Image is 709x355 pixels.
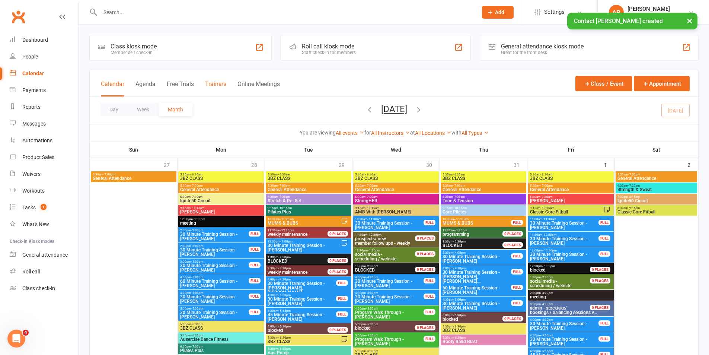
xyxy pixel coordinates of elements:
span: 2:30pm [530,291,612,295]
span: - 3:30pm [278,267,291,270]
a: Dashboard [10,32,79,48]
span: 3BZ CLASS [180,176,262,181]
span: [PERSON_NAME] [530,199,612,203]
span: - 6:30am [278,173,290,176]
a: Automations [10,132,79,149]
div: 0 PLACES [328,231,348,237]
span: - 6:30am [540,173,552,176]
a: All Instructors [371,130,410,136]
span: 5:30am [92,173,175,176]
span: - 1:30pm [455,229,467,232]
span: scheduling / website [530,279,599,288]
div: General attendance [22,252,68,258]
span: - 5:00pm [191,291,203,295]
span: - 6:30am [453,173,465,176]
div: 0 PLACES [415,251,435,257]
span: meeting [180,221,262,225]
span: - 12:30pm [280,229,294,232]
button: Day [100,103,128,116]
button: [DATE] [381,104,407,114]
span: 4:30pm [355,307,424,310]
span: 9:15am [530,206,603,210]
span: - 6:30am [365,173,377,176]
span: 9:15am [180,206,262,210]
span: - 7:30am [365,195,377,199]
span: General Attendance [180,187,262,192]
span: Ignite50 Circuit [180,199,262,203]
span: 30 Minute Training Session - [PERSON_NAME] [442,301,511,310]
span: - 10:15am [365,206,379,210]
th: Mon [178,142,265,158]
div: What's New [22,221,49,227]
span: - 10:15am [278,206,292,210]
div: 0 PLACES [328,258,348,263]
div: 27 [164,158,177,171]
span: 30 Minute Training Session - [PERSON_NAME], [PERSON_NAME]... [267,281,336,295]
span: - 7:20am [628,184,640,187]
a: Calendar [10,65,79,82]
span: 3BZ CLASS [267,176,350,181]
span: - 10:15am [453,206,467,210]
span: Program Walk Through - [PERSON_NAME] [355,310,424,319]
div: Tasks [22,205,36,210]
div: [PERSON_NAME] [627,6,674,12]
th: Wed [352,142,440,158]
div: People [22,54,38,60]
span: - 4:30pm [278,278,291,281]
span: 6:30am [442,195,525,199]
a: Roll call [10,263,79,280]
span: 30 Minute Training Session - [PERSON_NAME] [530,252,599,261]
a: Workouts [10,183,79,199]
span: 30 Minute Training Session - [PERSON_NAME] [180,248,249,257]
div: 2 [687,158,698,171]
div: FULL [249,262,261,268]
button: Appointment [634,76,690,91]
span: 45 Minute Training Session - [PERSON_NAME] [267,313,336,321]
div: 28 [251,158,265,171]
span: weekly maintenance [268,270,307,275]
a: What's New [10,216,79,233]
span: 5:30am [530,173,612,176]
div: FULL [424,278,435,283]
div: FULL [424,220,435,225]
span: 30 Minute Training Session - [PERSON_NAME] [267,243,341,252]
span: - 7:30am [191,195,202,199]
div: FULL [336,311,348,317]
span: 5:30am [355,173,437,176]
a: Class kiosk mode [10,280,79,297]
span: 5:30am [442,184,525,187]
strong: with [451,130,462,136]
span: - 2:30pm [366,264,378,268]
span: - 12:30pm [367,233,381,237]
span: - 7:00pm [365,184,378,187]
span: member follow ups - weekly [355,237,424,245]
span: 30 Minute Training Session - [PERSON_NAME] [180,310,249,319]
span: 6:30am [530,195,612,199]
span: 4:30pm [267,294,336,297]
span: 3:00pm [530,302,599,306]
div: FULL [336,280,348,286]
span: - 6:30am [191,173,202,176]
button: Calendar [101,80,124,96]
div: Product Sales [22,154,54,160]
span: General Attendance [530,187,612,192]
span: - 5:00pm [366,291,378,295]
input: Search... [98,7,472,18]
div: 31 [514,158,527,171]
span: 60 Minute Training Session - [PERSON_NAME] [442,286,511,295]
span: 30 Minute Training Session - [PERSON_NAME] [355,279,424,288]
span: Classic Core Fitball [617,210,696,214]
th: Sat [615,142,698,158]
span: - 1:30pm [193,218,205,221]
div: 0 PLACES [328,269,348,275]
span: - 4:30pm [366,276,378,279]
span: - 7:00pm [191,184,203,187]
span: 1:30pm [530,276,599,279]
span: MUMS & BUBS [442,221,511,225]
div: 0 PLACES [590,305,610,310]
span: 4:00pm [180,276,249,279]
th: Tue [265,142,352,158]
span: 1:30pm [267,256,336,259]
span: social media - [355,252,382,257]
span: - 2:30pm [453,240,466,243]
